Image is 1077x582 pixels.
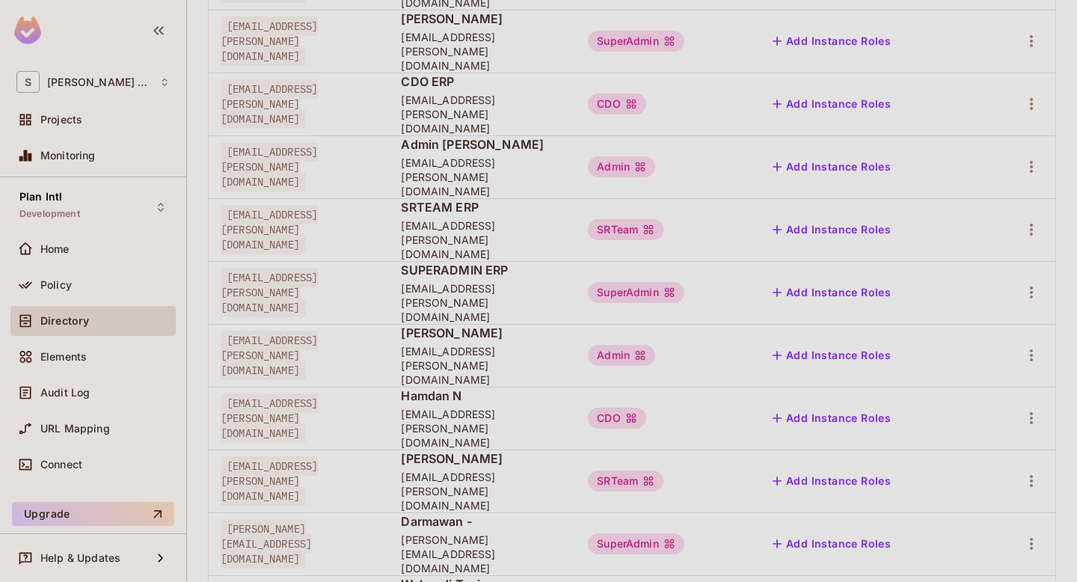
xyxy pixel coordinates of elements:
[40,351,87,363] span: Elements
[221,331,318,380] span: [EMAIL_ADDRESS][PERSON_NAME][DOMAIN_NAME]
[221,268,318,317] span: [EMAIL_ADDRESS][PERSON_NAME][DOMAIN_NAME]
[401,73,564,90] span: CDO ERP
[40,243,70,255] span: Home
[588,282,684,303] div: SuperAdmin
[16,71,40,93] span: S
[401,388,564,404] span: Hamdan N
[767,218,897,242] button: Add Instance Roles
[401,470,564,512] span: [EMAIL_ADDRESS][PERSON_NAME][DOMAIN_NAME]
[588,408,645,429] div: CDO
[40,552,120,564] span: Help & Updates
[40,387,90,399] span: Audit Log
[767,532,897,556] button: Add Instance Roles
[588,219,663,240] div: SRTeam
[40,315,89,327] span: Directory
[401,407,564,450] span: [EMAIL_ADDRESS][PERSON_NAME][DOMAIN_NAME]
[767,406,897,430] button: Add Instance Roles
[12,502,174,526] button: Upgrade
[40,459,82,471] span: Connect
[40,150,96,162] span: Monitoring
[588,471,663,491] div: SRTeam
[19,191,62,203] span: Plan Intl
[401,10,564,27] span: [PERSON_NAME]
[401,281,564,324] span: [EMAIL_ADDRESS][PERSON_NAME][DOMAIN_NAME]
[767,343,897,367] button: Add Instance Roles
[767,29,897,53] button: Add Instance Roles
[401,344,564,387] span: [EMAIL_ADDRESS][PERSON_NAME][DOMAIN_NAME]
[401,450,564,467] span: [PERSON_NAME]
[401,30,564,73] span: [EMAIL_ADDRESS][PERSON_NAME][DOMAIN_NAME]
[588,345,655,366] div: Admin
[588,533,684,554] div: SuperAdmin
[767,281,897,304] button: Add Instance Roles
[767,92,897,116] button: Add Instance Roles
[401,533,564,575] span: [PERSON_NAME][EMAIL_ADDRESS][DOMAIN_NAME]
[19,208,80,220] span: Development
[47,76,152,88] span: Workspace: Sawala Cloud
[401,218,564,261] span: [EMAIL_ADDRESS][PERSON_NAME][DOMAIN_NAME]
[221,79,318,129] span: [EMAIL_ADDRESS][PERSON_NAME][DOMAIN_NAME]
[401,262,564,278] span: SUPERADMIN ERP
[221,519,312,569] span: [PERSON_NAME][EMAIL_ADDRESS][DOMAIN_NAME]
[767,155,897,179] button: Add Instance Roles
[401,156,564,198] span: [EMAIL_ADDRESS][PERSON_NAME][DOMAIN_NAME]
[588,94,645,114] div: CDO
[40,423,110,435] span: URL Mapping
[221,393,318,443] span: [EMAIL_ADDRESS][PERSON_NAME][DOMAIN_NAME]
[401,93,564,135] span: [EMAIL_ADDRESS][PERSON_NAME][DOMAIN_NAME]
[221,16,318,66] span: [EMAIL_ADDRESS][PERSON_NAME][DOMAIN_NAME]
[40,114,82,126] span: Projects
[588,31,684,52] div: SuperAdmin
[401,199,564,215] span: SRTEAM ERP
[221,142,318,192] span: [EMAIL_ADDRESS][PERSON_NAME][DOMAIN_NAME]
[40,279,72,291] span: Policy
[588,156,655,177] div: Admin
[221,205,318,254] span: [EMAIL_ADDRESS][PERSON_NAME][DOMAIN_NAME]
[767,469,897,493] button: Add Instance Roles
[401,136,564,153] span: Admin [PERSON_NAME]
[221,456,318,506] span: [EMAIL_ADDRESS][PERSON_NAME][DOMAIN_NAME]
[401,513,564,530] span: Darmawan -
[14,16,41,44] img: SReyMgAAAABJRU5ErkJggg==
[401,325,564,341] span: [PERSON_NAME]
